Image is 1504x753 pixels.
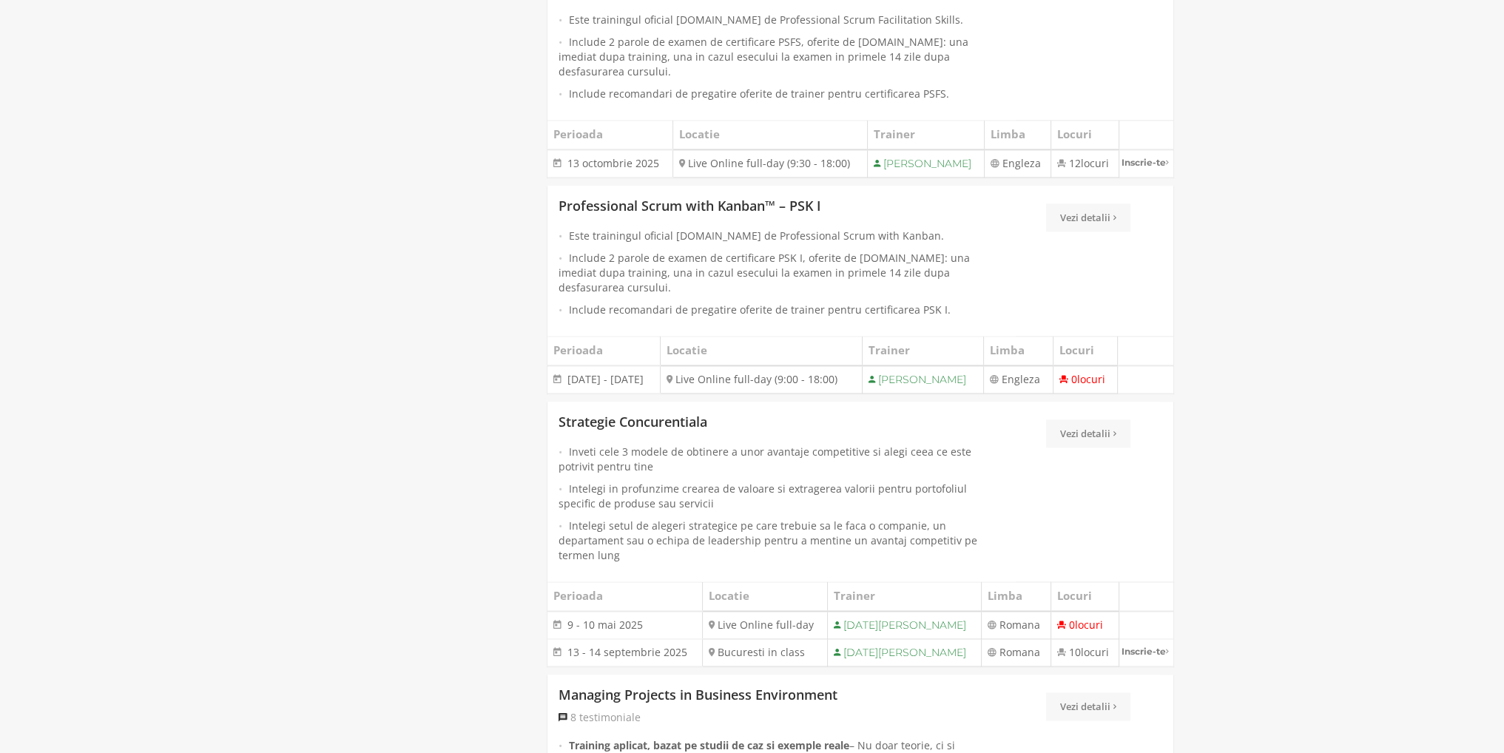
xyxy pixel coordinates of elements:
span: locuri [1081,156,1109,170]
a: Vezi detalii [1046,203,1130,232]
th: Trainer [828,582,982,611]
th: Locatie [660,337,862,365]
th: Locuri [1051,121,1119,149]
li: Include recomandari de pregatire oferite de trainer pentru certificarea PSK I. [559,303,1005,317]
li: Este trainingul oficial [DOMAIN_NAME] de Professional Scrum with Kanban. [559,229,1005,243]
th: Limba [984,337,1053,365]
span: [DATE] - [DATE] [567,372,644,386]
b: Training aplicat, bazat pe studii de caz si exemple reale [569,738,849,752]
a: Managing Projects in Business Environment [559,686,837,705]
span: locuri [1077,372,1105,386]
a: 8 testimoniale [559,710,641,725]
td: 0 [1053,365,1117,394]
span: 13 - 14 septembrie 2025 [567,645,687,659]
li: Include recomandari de pregatire oferite de trainer pentru certificarea PSFS. [559,87,1005,101]
a: Vezi detalii [1046,419,1130,448]
td: 12 [1051,149,1119,178]
td: [DATE][PERSON_NAME] [828,611,982,639]
td: 10 [1051,638,1119,666]
th: Locatie [672,121,867,149]
th: Locatie [703,582,828,611]
li: Include 2 parole de examen de certificare PSK I, oferite de [DOMAIN_NAME]: una imediat dupa train... [559,251,1005,295]
li: Include 2 parole de examen de certificare PSFS, oferite de [DOMAIN_NAME]: una imediat dupa traini... [559,35,1005,79]
th: Trainer [867,121,984,149]
a: Inscrie-te [1119,639,1173,663]
span: locuri [1075,618,1103,632]
th: Perioada [547,582,703,611]
td: [PERSON_NAME] [862,365,983,394]
a: Professional Scrum with Kanban™ – PSK I [559,197,821,216]
th: Limba [984,121,1051,149]
span: 13 octombrie 2025 [567,156,659,170]
td: Romana [982,638,1051,666]
li: Intelegi in profunzime crearea de valoare si extragerea valorii pentru portofoliul specific de pr... [559,482,1005,511]
td: Bucuresti in class [703,638,828,666]
a: Vezi detalii [1046,692,1130,720]
li: Este trainingul oficial [DOMAIN_NAME] de Professional Scrum Facilitation Skills. [559,13,1005,27]
td: Engleza [984,365,1053,394]
th: Locuri [1053,337,1117,365]
td: Live Online full-day (9:30 - 18:00) [672,149,867,178]
td: Live Online full-day (9:00 - 18:00) [660,365,862,394]
th: Trainer [862,337,983,365]
th: Locuri [1051,582,1119,611]
li: Intelegi setul de alegeri strategice pe care trebuie sa le faca o companie, un departament sau o ... [559,519,1005,563]
td: Live Online full-day [703,611,828,639]
th: Limba [982,582,1051,611]
span: 9 - 10 mai 2025 [567,618,643,632]
td: 0 [1051,611,1119,639]
a: Inscrie-te [1119,150,1173,175]
th: Perioada [547,337,660,365]
span: 8 testimoniale [570,710,641,724]
th: Perioada [547,121,672,149]
td: [PERSON_NAME] [867,149,984,178]
td: Romana [982,611,1051,639]
span: locuri [1081,645,1109,659]
a: Strategie Concurentiala [559,413,707,432]
td: Engleza [984,149,1051,178]
li: Inveti cele 3 modele de obtinere a unor avantaje competitive si alegi ceea ce este potrivit pentr... [559,445,1005,474]
td: [DATE][PERSON_NAME] [828,638,982,666]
